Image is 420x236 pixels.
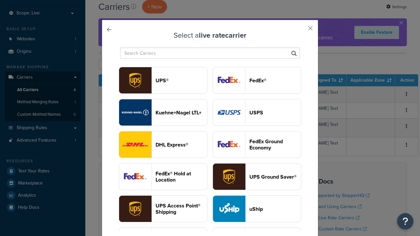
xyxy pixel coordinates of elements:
img: dhl logo [119,131,151,158]
button: uShip logouShip [213,195,301,222]
img: reTransFreight logo [119,99,151,126]
h3: Select a [118,31,302,39]
img: ups logo [119,67,151,93]
img: surePost logo [213,164,245,190]
img: fedExLocation logo [119,164,151,190]
button: ups logoUPS® [119,67,207,94]
header: UPS Ground Saver® [249,174,301,180]
img: smartPost logo [213,131,245,158]
button: surePost logoUPS Ground Saver® [213,163,301,190]
img: fedEx logo [213,67,245,93]
button: usps logoUSPS [213,99,301,126]
img: uShip logo [213,196,245,222]
input: Search Carriers [120,48,300,59]
button: smartPost logoFedEx Ground Economy [213,131,301,158]
header: FedEx Ground Economy [249,138,301,151]
header: uShip [249,206,301,212]
button: reTransFreight logoKuehne+Nagel LTL+ [119,99,207,126]
button: Open Resource Center [397,213,413,229]
header: UPS® [156,77,207,84]
img: accessPoint logo [119,196,151,222]
header: UPS Access Point® Shipping [156,203,207,215]
button: dhl logoDHL Express® [119,131,207,158]
header: USPS [249,109,301,116]
button: accessPoint logoUPS Access Point® Shipping [119,195,207,222]
img: usps logo [213,99,245,126]
header: FedEx® Hold at Location [156,170,207,183]
header: FedEx® [249,77,301,84]
header: DHL Express® [156,142,207,148]
strong: live rate carrier [199,30,246,41]
button: fedExLocation logoFedEx® Hold at Location [119,163,207,190]
button: fedEx logoFedEx® [213,67,301,94]
header: Kuehne+Nagel LTL+ [156,109,207,116]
